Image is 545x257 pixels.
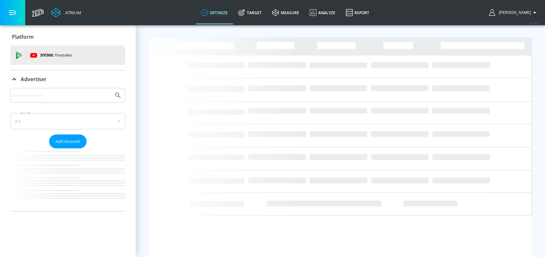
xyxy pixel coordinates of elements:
span: login as: veronica.hernandez@zefr.com [496,10,531,15]
div: Platform [10,28,125,46]
button: Add Account [49,134,87,148]
input: Search by name [13,91,111,100]
a: Report [341,1,374,24]
a: Atrium [51,8,81,17]
a: Target [233,1,267,24]
label: Sort By [18,111,32,115]
div: Atrium [63,10,81,16]
p: DV360: [40,52,72,59]
a: optimize [196,1,233,24]
button: [PERSON_NAME] [489,9,539,16]
div: Advertiser [10,88,125,211]
a: Analyze [304,1,341,24]
div: DV360: Youtube [10,46,125,65]
p: Youtube [55,52,72,59]
span: Add Account [56,138,80,145]
span: v 4.19.0 [529,21,539,25]
p: Advertiser [21,76,47,83]
div: A-Z [10,113,125,129]
p: Platform [12,33,34,40]
div: Advertiser [10,70,125,88]
nav: list of Advertiser [10,148,125,211]
a: measure [267,1,304,24]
